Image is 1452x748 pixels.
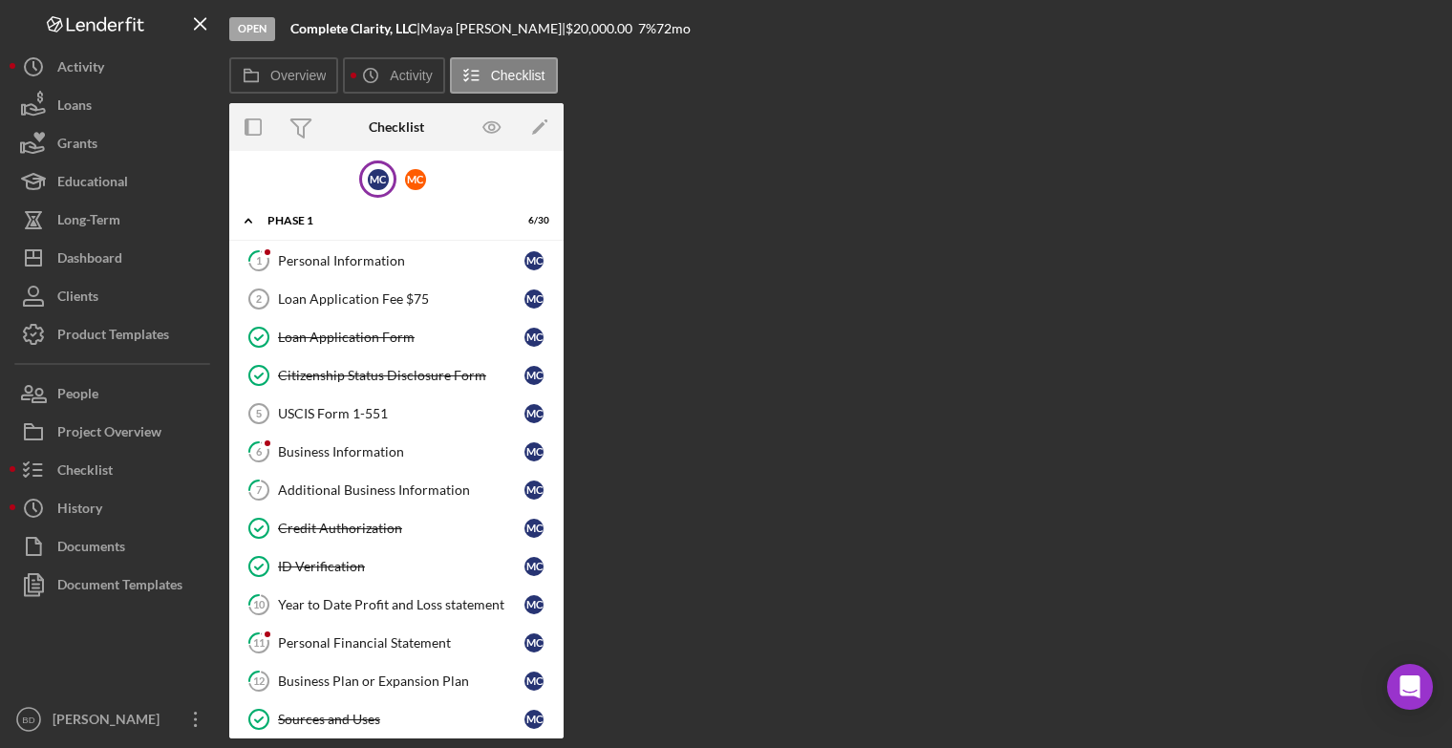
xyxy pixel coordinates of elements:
div: M C [524,442,544,461]
a: Loan Application FormMC [239,318,554,356]
div: [PERSON_NAME] [48,700,172,743]
div: ID Verification [278,559,524,574]
div: Open [229,17,275,41]
div: Activity [57,48,104,91]
div: $20,000.00 [566,21,638,36]
tspan: 7 [256,483,263,496]
div: M C [524,710,544,729]
text: BD [22,715,34,725]
div: 6 / 30 [515,215,549,226]
div: Citizenship Status Disclosure Form [278,368,524,383]
tspan: 5 [256,408,262,419]
div: M C [524,595,544,614]
div: Product Templates [57,315,169,358]
label: Activity [390,68,432,83]
div: M C [524,289,544,309]
button: Checklist [10,451,220,489]
button: Project Overview [10,413,220,451]
div: Checklist [369,119,424,135]
button: Dashboard [10,239,220,277]
button: Activity [343,57,444,94]
a: 5USCIS Form 1-551MC [239,395,554,433]
a: 10Year to Date Profit and Loss statementMC [239,586,554,624]
div: Additional Business Information [278,482,524,498]
button: Documents [10,527,220,566]
tspan: 1 [256,254,262,267]
button: History [10,489,220,527]
tspan: 2 [256,293,262,305]
button: Document Templates [10,566,220,604]
div: Sources and Uses [278,712,524,727]
button: Loans [10,86,220,124]
div: Business Information [278,444,524,459]
a: ID VerificationMC [239,547,554,586]
button: Clients [10,277,220,315]
div: Long-Term [57,201,120,244]
div: M C [405,169,426,190]
div: Maya [PERSON_NAME] | [420,21,566,36]
button: Grants [10,124,220,162]
button: BD[PERSON_NAME] [10,700,220,738]
div: Project Overview [57,413,161,456]
a: 12Business Plan or Expansion PlanMC [239,662,554,700]
a: 2Loan Application Fee $75MC [239,280,554,318]
button: Educational [10,162,220,201]
div: M C [524,557,544,576]
button: Activity [10,48,220,86]
b: Complete Clarity, LLC [290,20,416,36]
a: 1Personal InformationMC [239,242,554,280]
tspan: 12 [253,674,265,687]
div: 72 mo [656,21,691,36]
tspan: 6 [256,445,263,458]
tspan: 11 [253,636,265,649]
div: Open Intercom Messenger [1387,664,1433,710]
div: M C [524,633,544,652]
div: M C [524,404,544,423]
tspan: 10 [253,598,266,610]
div: Loans [57,86,92,129]
div: USCIS Form 1-551 [278,406,524,421]
div: Loan Application Form [278,330,524,345]
button: Long-Term [10,201,220,239]
div: Credit Authorization [278,521,524,536]
button: Checklist [450,57,558,94]
div: Business Plan or Expansion Plan [278,673,524,689]
a: Sources and UsesMC [239,700,554,738]
a: 6Business InformationMC [239,433,554,471]
div: Phase 1 [267,215,502,226]
div: Educational [57,162,128,205]
div: Loan Application Fee $75 [278,291,524,307]
div: History [57,489,102,532]
div: M C [524,519,544,538]
a: 11Personal Financial StatementMC [239,624,554,662]
button: Overview [229,57,338,94]
label: Overview [270,68,326,83]
div: Personal Information [278,253,524,268]
div: Document Templates [57,566,182,609]
div: Dashboard [57,239,122,282]
div: M C [524,251,544,270]
div: M C [524,672,544,691]
button: People [10,374,220,413]
div: Grants [57,124,97,167]
div: M C [524,481,544,500]
label: Checklist [491,68,545,83]
div: People [57,374,98,417]
div: M C [524,366,544,385]
button: Product Templates [10,315,220,353]
div: | [290,21,420,36]
a: 7Additional Business InformationMC [239,471,554,509]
